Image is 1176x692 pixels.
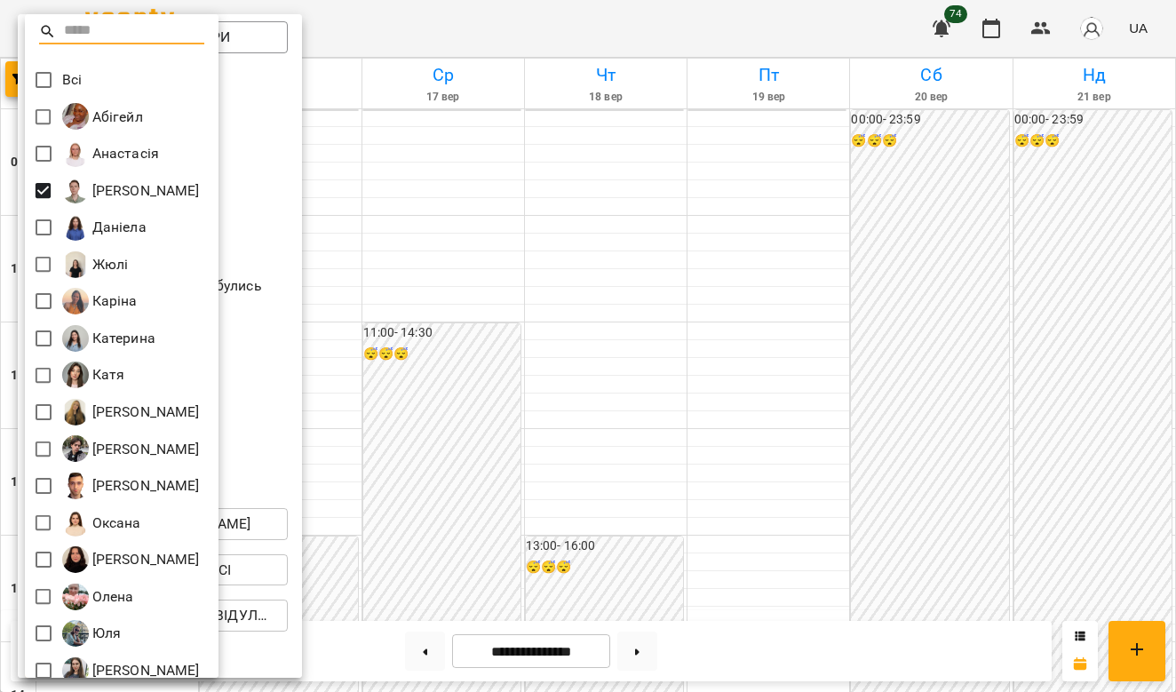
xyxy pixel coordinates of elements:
[62,288,138,314] a: К Каріна
[62,177,200,203] a: А [PERSON_NAME]
[62,362,125,388] div: Катя
[89,623,122,644] p: Юля
[62,584,134,610] div: Олена
[89,254,129,275] p: Жюлі
[89,475,200,497] p: [PERSON_NAME]
[89,290,138,312] p: Каріна
[89,660,200,681] p: [PERSON_NAME]
[62,399,89,426] img: М
[62,584,89,610] img: О
[62,325,155,352] div: Катерина
[62,510,141,537] a: О Оксана
[62,140,159,167] a: А Анастасія
[62,251,129,278] a: Ж Жюлі
[62,288,89,314] img: К
[89,513,141,534] p: Оксана
[89,217,147,238] p: Даніела
[62,473,200,499] a: М [PERSON_NAME]
[62,510,89,537] img: О
[62,435,200,462] a: М [PERSON_NAME]
[62,584,134,610] a: О Олена
[89,328,155,349] p: Катерина
[89,402,200,423] p: [PERSON_NAME]
[62,325,155,352] a: К Катерина
[62,620,89,647] img: Ю
[62,103,89,130] img: А
[62,657,200,684] a: Ю [PERSON_NAME]
[62,214,89,241] img: Д
[62,657,89,684] img: Ю
[62,251,89,278] img: Ж
[62,177,89,203] img: А
[62,362,125,388] a: К Катя
[89,180,200,202] p: [PERSON_NAME]
[89,364,125,386] p: Катя
[62,103,143,130] a: А Абігейл
[62,214,147,241] a: Д Даніела
[62,620,122,647] div: Юля
[62,251,129,278] div: Жюлі
[62,620,122,647] a: Ю Юля
[62,546,89,573] img: О
[62,325,89,352] img: К
[89,107,143,128] p: Абігейл
[62,140,89,167] img: А
[62,399,200,426] a: М [PERSON_NAME]
[62,657,200,684] div: Юлія
[89,549,200,570] p: [PERSON_NAME]
[89,143,159,164] p: Анастасія
[62,69,82,91] p: Всі
[62,362,89,388] img: К
[62,473,89,499] img: М
[62,435,200,462] div: Микита
[62,510,141,537] div: Оксана
[62,546,200,573] a: О [PERSON_NAME]
[62,473,200,499] div: Михайло
[89,586,134,608] p: Олена
[89,439,200,460] p: [PERSON_NAME]
[62,435,89,462] img: М
[62,399,200,426] div: Марина
[62,546,200,573] div: Олександра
